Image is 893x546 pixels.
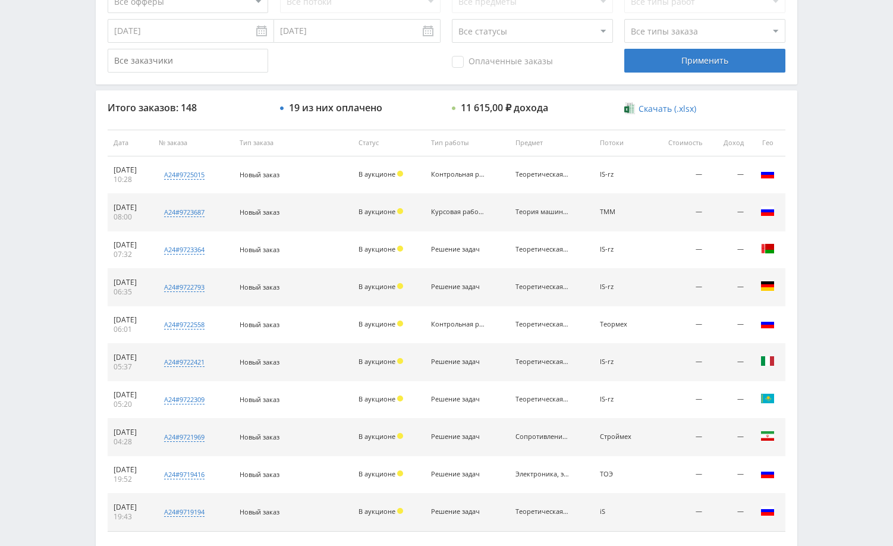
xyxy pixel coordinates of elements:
span: В аукционе [359,357,395,366]
th: Доход [708,130,750,156]
td: — [708,344,750,381]
th: Потоки [594,130,650,156]
div: Применить [624,49,785,73]
div: Контрольная работа [431,171,485,178]
img: deu.png [760,279,775,293]
span: В аукционе [359,170,395,178]
span: Холд [397,433,403,439]
img: rus.png [760,466,775,481]
div: IS-rz [600,396,644,403]
div: a24#9722309 [164,395,205,404]
div: ТОЭ [600,470,644,478]
span: В аукционе [359,207,395,216]
div: [DATE] [114,278,147,287]
div: a24#9723687 [164,208,205,217]
img: blr.png [760,241,775,256]
span: В аукционе [359,469,395,478]
span: Холд [397,396,403,401]
div: [DATE] [114,165,147,175]
img: irn.png [760,429,775,443]
span: В аукционе [359,432,395,441]
div: Теоретическая механика [515,321,569,328]
div: Решение задач [431,396,485,403]
div: a24#9722793 [164,283,205,292]
span: Новый заказ [240,170,279,179]
div: [DATE] [114,203,147,212]
div: a24#9719194 [164,507,205,517]
div: a24#9722558 [164,320,205,330]
div: 10:28 [114,175,147,184]
span: Новый заказ [240,283,279,291]
span: Новый заказ [240,432,279,441]
div: Теоретическая механика [515,396,569,403]
td: — [708,306,750,344]
div: a24#9723364 [164,245,205,255]
span: Новый заказ [240,470,279,479]
span: В аукционе [359,507,395,516]
div: Решение задач [431,246,485,253]
td: — [649,269,708,306]
span: Холд [397,470,403,476]
div: [DATE] [114,428,147,437]
div: [DATE] [114,353,147,362]
div: a24#9719416 [164,470,205,479]
div: 11 615,00 ₽ дохода [461,102,548,113]
div: Теоретическая механика [515,508,569,516]
div: Решение задач [431,470,485,478]
img: rus.png [760,316,775,331]
div: a24#9722421 [164,357,205,367]
div: Решение задач [431,433,485,441]
div: 06:35 [114,287,147,297]
div: Теория машин и механизмов [515,208,569,216]
td: — [649,381,708,419]
span: Новый заказ [240,245,279,254]
td: — [708,269,750,306]
td: — [649,231,708,269]
td: — [649,194,708,231]
div: a24#9721969 [164,432,205,442]
img: ita.png [760,354,775,368]
div: IS-rz [600,283,644,291]
span: Холд [397,246,403,252]
div: [DATE] [114,390,147,400]
div: [DATE] [114,315,147,325]
div: Теоретическая механика [515,283,569,291]
span: Холд [397,171,403,177]
input: Все заказчики [108,49,268,73]
div: 06:01 [114,325,147,334]
th: № заказа [153,130,234,156]
td: — [649,494,708,531]
div: IS-rz [600,171,644,178]
img: rus.png [760,167,775,181]
div: 19:43 [114,512,147,522]
th: Статус [353,130,425,156]
span: Холд [397,208,403,214]
div: [DATE] [114,465,147,475]
td: — [708,419,750,456]
td: — [708,231,750,269]
div: [DATE] [114,503,147,512]
img: rus.png [760,504,775,518]
div: Решение задач [431,358,485,366]
div: Теоретическая механика [515,246,569,253]
div: Курсовая работа [431,208,485,216]
span: Новый заказ [240,395,279,404]
div: Сопротивление материалов [515,433,569,441]
div: Решение задач [431,508,485,516]
th: Тип работы [425,130,510,156]
div: 19 из них оплачено [289,102,382,113]
td: — [649,419,708,456]
div: [DATE] [114,240,147,250]
td: — [649,156,708,194]
td: — [708,194,750,231]
img: xlsx [624,102,634,114]
span: В аукционе [359,244,395,253]
th: Тип заказа [234,130,353,156]
span: В аукционе [359,394,395,403]
span: Новый заказ [240,320,279,329]
div: Теоретическая механика [515,171,569,178]
div: 08:00 [114,212,147,222]
td: — [649,456,708,494]
div: Строймех [600,433,644,441]
span: Холд [397,508,403,514]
